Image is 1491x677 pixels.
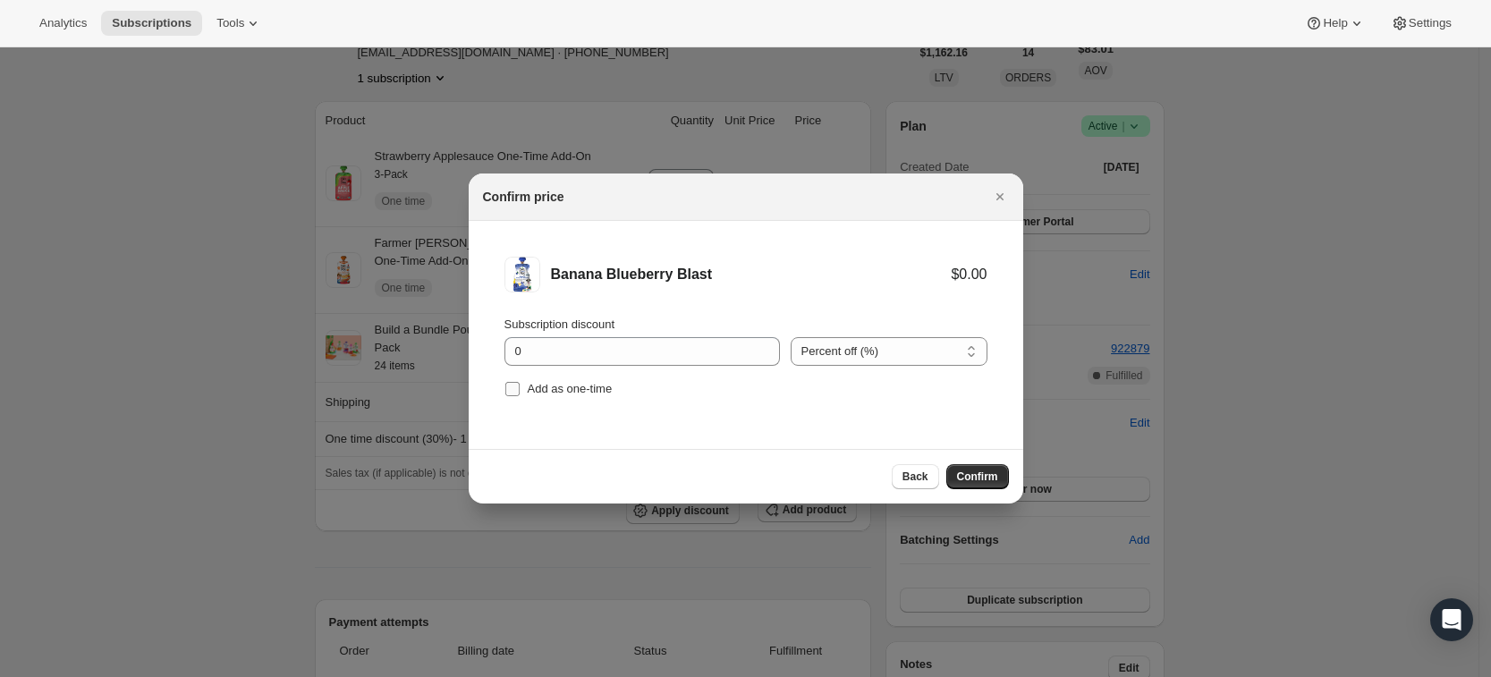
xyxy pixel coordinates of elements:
div: Banana Blueberry Blast [551,266,952,283]
button: Help [1294,11,1376,36]
span: Tools [216,16,244,30]
span: Subscriptions [112,16,191,30]
span: Subscription discount [504,317,615,331]
span: Analytics [39,16,87,30]
button: Subscriptions [101,11,202,36]
span: Help [1323,16,1347,30]
button: Tools [206,11,273,36]
button: Confirm [946,464,1009,489]
span: Settings [1409,16,1452,30]
button: Settings [1380,11,1462,36]
button: Analytics [29,11,97,36]
span: Confirm [957,470,998,484]
div: Open Intercom Messenger [1430,598,1473,641]
button: Back [892,464,939,489]
img: Banana Blueberry Blast [504,257,540,292]
span: Add as one-time [528,382,613,395]
span: Back [902,470,928,484]
button: Close [987,184,1012,209]
div: $0.00 [951,266,987,283]
h2: Confirm price [483,188,564,206]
